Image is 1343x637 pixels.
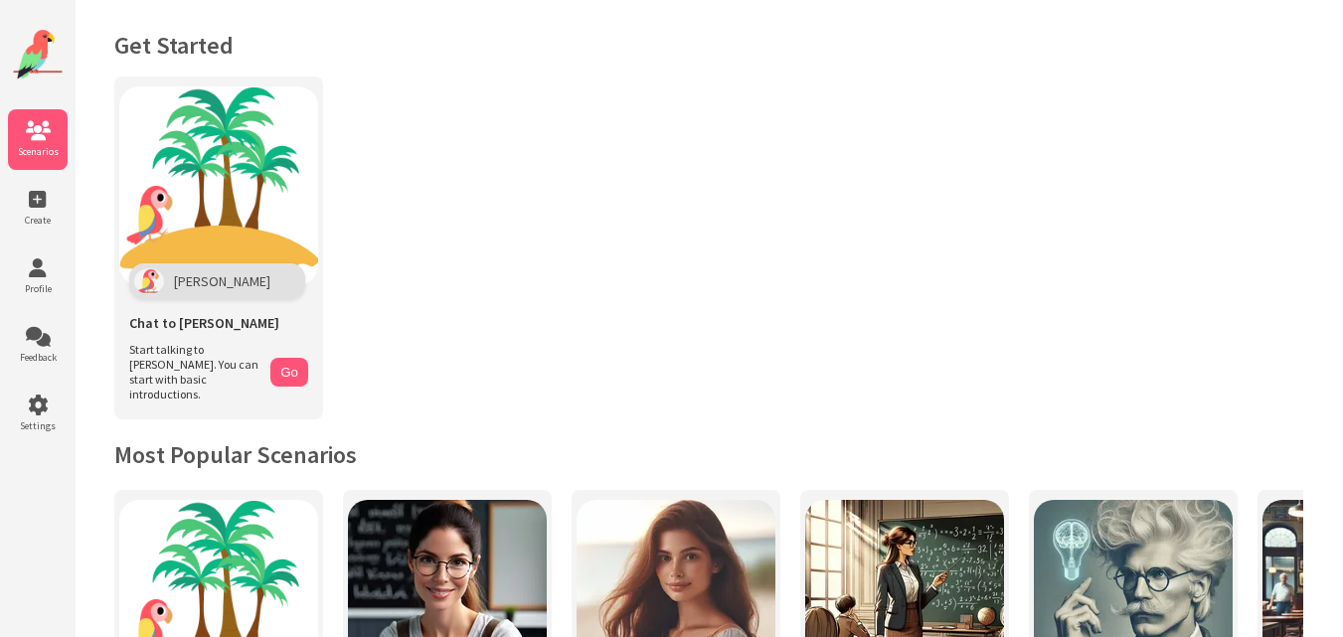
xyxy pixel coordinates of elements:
h2: Most Popular Scenarios [114,439,1303,470]
img: Polly [134,268,164,294]
span: Profile [8,282,68,295]
img: Chat with Polly [119,86,318,285]
h1: Get Started [114,30,1303,61]
button: Go [270,358,308,387]
span: Feedback [8,351,68,364]
span: Settings [8,419,68,432]
span: Start talking to [PERSON_NAME]. You can start with basic introductions. [129,342,260,401]
span: Scenarios [8,145,68,158]
span: Create [8,214,68,227]
img: Website Logo [13,30,63,80]
span: [PERSON_NAME] [174,272,270,290]
span: Chat to [PERSON_NAME] [129,314,279,332]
